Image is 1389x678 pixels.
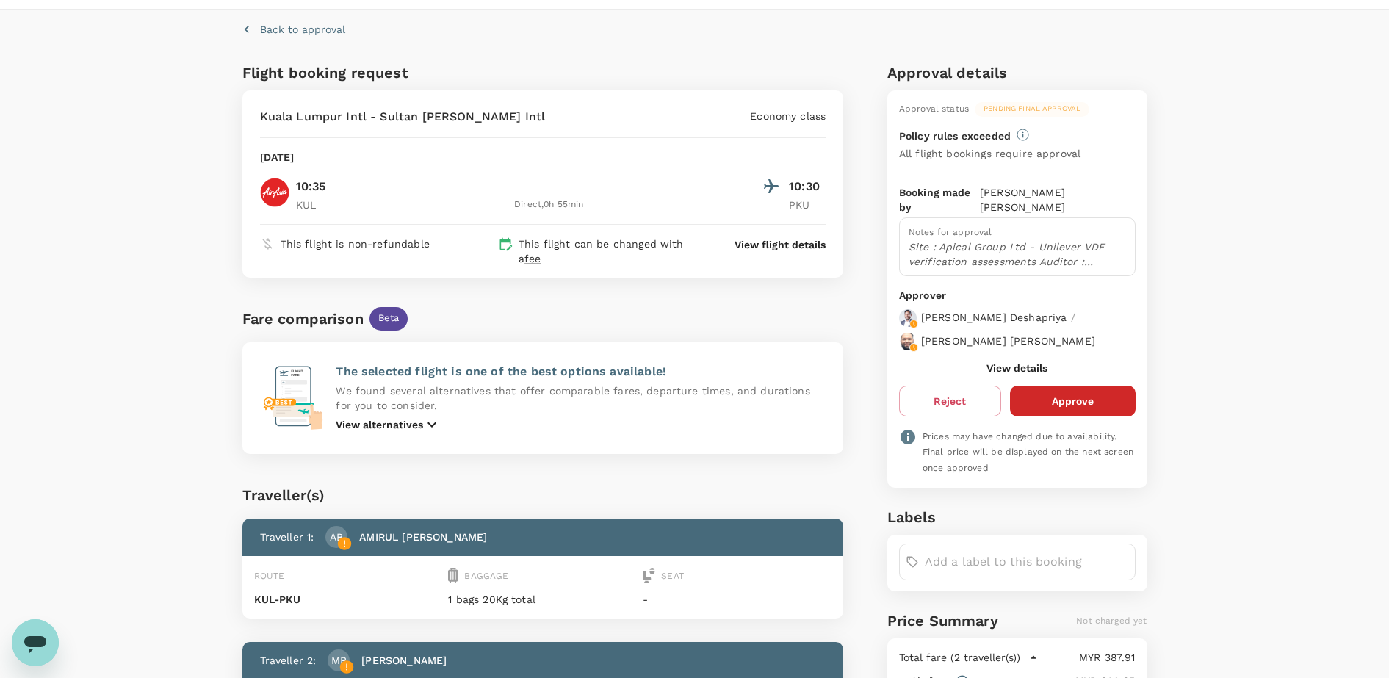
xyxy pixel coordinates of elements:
[260,22,345,37] p: Back to approval
[260,178,289,207] img: AK
[735,237,826,252] button: View flight details
[887,505,1147,529] h6: Labels
[975,104,1089,114] span: Pending final approval
[887,61,1147,84] h6: Approval details
[359,530,487,544] p: AMIRUL [PERSON_NAME]
[361,653,447,668] p: [PERSON_NAME]
[260,653,317,668] p: Traveller 2 :
[1076,616,1147,626] span: Not charged yet
[242,22,345,37] button: Back to approval
[789,198,826,212] p: PKU
[448,592,637,607] p: 1 bags 20Kg total
[254,571,285,581] span: Route
[242,61,540,84] h6: Flight booking request
[986,362,1047,374] button: View details
[899,650,1020,665] p: Total fare (2 traveller(s))
[281,237,430,251] p: This flight is non-refundable
[342,198,757,212] div: Direct , 0h 55min
[899,185,980,214] p: Booking made by
[296,178,326,195] p: 10:35
[448,568,458,583] img: baggage-icon
[750,109,826,123] p: Economy class
[899,333,917,350] img: avatar-67b4218f54620.jpeg
[519,237,707,266] p: This flight can be changed with a
[524,253,541,264] span: fee
[1010,386,1136,416] button: Approve
[260,150,295,165] p: [DATE]
[336,383,826,413] p: We found several alternatives that offer comparable fares, departure times, and durations for you...
[369,311,408,325] span: Beta
[899,129,1011,143] p: Policy rules exceeded
[925,550,1129,574] input: Add a label to this booking
[336,363,826,381] p: The selected flight is one of the best options available!
[661,571,684,581] span: Seat
[12,619,59,666] iframe: Button to launch messaging window
[923,431,1133,474] span: Prices may have changed due to availability. Final price will be displayed on the next screen onc...
[260,530,314,544] p: Traveller 1 :
[1038,650,1136,665] p: MYR 387.91
[899,102,969,117] div: Approval status
[242,483,844,507] div: Traveller(s)
[899,146,1080,161] p: All flight bookings require approval
[909,227,992,237] span: Notes for approval
[980,185,1136,214] p: [PERSON_NAME] [PERSON_NAME]
[789,178,826,195] p: 10:30
[643,568,655,583] img: seat-icon
[899,650,1038,665] button: Total fare (2 traveller(s))
[899,288,1136,303] p: Approver
[336,416,441,433] button: View alternatives
[899,386,1001,416] button: Reject
[909,239,1126,269] p: Site : Apical Group Ltd - Unilever VDF verification assessments Auditor : [PERSON_NAME] & Izwan P...
[1071,310,1075,325] p: /
[336,417,423,432] p: View alternatives
[921,310,1067,325] p: [PERSON_NAME] Deshapriya
[643,592,831,607] p: -
[242,307,364,331] div: Fare comparison
[921,333,1095,348] p: [PERSON_NAME] [PERSON_NAME]
[296,198,333,212] p: KUL
[330,530,343,544] p: AB
[254,592,443,607] p: KUL - PKU
[899,309,917,327] img: avatar-67a5bcb800f47.png
[331,653,347,668] p: MB
[260,108,546,126] p: Kuala Lumpur Intl - Sultan [PERSON_NAME] Intl
[887,609,998,632] h6: Price Summary
[464,571,508,581] span: Baggage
